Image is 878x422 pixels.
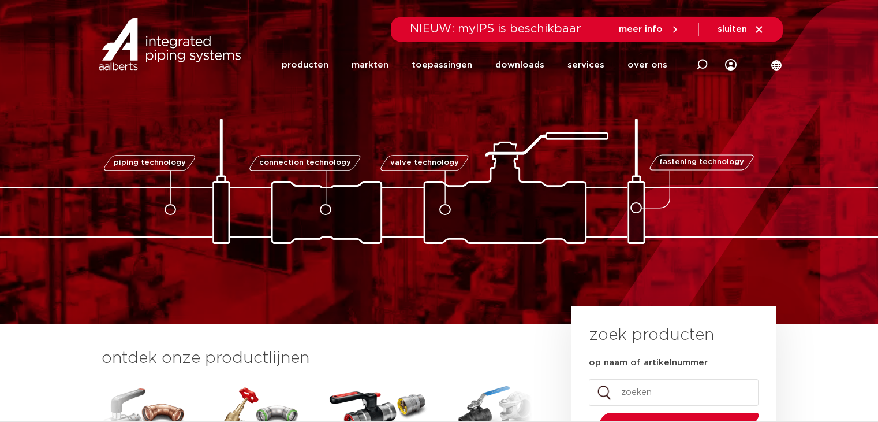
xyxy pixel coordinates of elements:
[114,159,186,166] span: piping technology
[619,24,680,35] a: meer info
[412,42,472,88] a: toepassingen
[718,25,747,34] span: sluiten
[282,42,328,88] a: producten
[627,42,667,88] a: over ons
[619,25,663,34] span: meer info
[567,42,604,88] a: services
[589,357,708,369] label: op naam of artikelnummer
[718,24,764,35] a: sluiten
[352,42,388,88] a: markten
[659,159,744,166] span: fastening technology
[390,159,459,166] span: valve technology
[589,379,759,406] input: zoeken
[410,23,581,35] span: NIEUW: myIPS is beschikbaar
[282,42,667,88] nav: Menu
[725,42,737,88] div: my IPS
[102,347,532,370] h3: ontdek onze productlijnen
[495,42,544,88] a: downloads
[589,324,714,347] h3: zoek producten
[259,159,350,166] span: connection technology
